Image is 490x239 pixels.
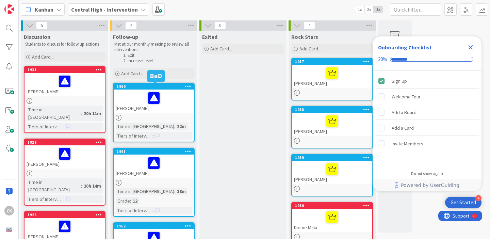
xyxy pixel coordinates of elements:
[292,161,372,184] div: [PERSON_NAME]
[214,21,226,30] span: 0
[116,207,153,214] div: Tiers of Intervention
[4,225,14,235] img: avatar
[113,83,195,142] a: 1960[PERSON_NAME]Time in [GEOGRAPHIC_DATA]:22mTiers of Intervention:
[82,182,103,190] div: 20h 14m
[392,93,421,101] div: Welcome Tour
[24,67,105,96] div: 1931[PERSON_NAME]
[116,132,153,140] div: Tiers of Intervention
[24,73,105,96] div: [PERSON_NAME]
[27,195,64,203] div: Tiers of Intervention
[131,197,139,205] div: 12
[114,148,194,178] div: 1961[PERSON_NAME]
[392,124,414,132] div: Add a Card
[175,188,187,195] div: 18m
[64,123,65,130] span: :
[82,110,103,117] div: 20h 11m
[71,6,138,13] b: Central High - Intervention
[295,203,372,208] div: 1930
[445,197,481,208] div: Open Get Started checklist, remaining modules: 4
[292,59,372,65] div: 1957
[210,46,232,52] span: Add Card...
[27,123,64,130] div: Tiers of Intervention
[292,203,372,209] div: 1930
[292,155,372,184] div: 1959[PERSON_NAME]
[35,5,53,14] span: Kanban
[24,145,105,169] div: [PERSON_NAME]
[117,149,194,154] div: 1961
[117,224,194,228] div: 1962
[114,155,194,178] div: [PERSON_NAME]
[34,3,38,8] div: 9+
[174,123,175,130] span: :
[81,110,82,117] span: :
[392,77,407,85] div: Sign Up
[24,33,50,40] span: Discussion
[130,197,131,205] span: :
[378,56,387,62] div: 20%
[174,188,175,195] span: :
[378,56,476,62] div: Checklist progress: 20%
[125,21,137,30] span: 4
[375,89,479,104] div: Welcome Tour is incomplete.
[117,84,194,89] div: 1960
[373,179,481,191] div: Footer
[25,42,104,47] p: Students to discuss for follow up actions
[27,178,81,193] div: Time in [GEOGRAPHIC_DATA]
[24,67,105,73] div: 1931
[121,70,143,77] span: Add Card...
[114,83,194,113] div: 1960[PERSON_NAME]
[373,71,481,166] div: Checklist items
[291,106,373,148] a: 1958[PERSON_NAME]
[116,123,174,130] div: Time in [GEOGRAPHIC_DATA]
[378,43,432,51] div: Onboarding Checklist
[292,113,372,136] div: [PERSON_NAME]
[292,107,372,113] div: 1958
[291,33,318,40] span: Rock Stars
[24,139,105,169] div: 1929[PERSON_NAME]
[64,195,65,203] span: :
[24,66,105,133] a: 1931[PERSON_NAME]Time in [GEOGRAPHIC_DATA]:20h 11mTiers of Intervention:
[114,90,194,113] div: [PERSON_NAME]
[116,188,174,195] div: Time in [GEOGRAPHIC_DATA]
[36,21,48,30] span: 5
[292,155,372,161] div: 1959
[116,197,130,205] div: Grade
[114,148,194,155] div: 1961
[299,46,321,52] span: Add Card...
[304,21,315,30] span: 4
[121,53,194,58] li: Exit
[113,33,138,40] span: Follow-up
[32,54,54,60] span: Add Card...
[28,67,105,72] div: 1931
[202,33,217,40] span: Exited
[295,155,372,160] div: 1959
[24,212,105,218] div: 1928
[24,139,105,206] a: 1929[PERSON_NAME]Time in [GEOGRAPHIC_DATA]:20h 14mTiers of Intervention:
[121,58,194,64] li: Increase Level
[4,206,14,216] div: CK
[24,139,105,145] div: 1929
[14,1,31,9] span: Support
[292,65,372,88] div: [PERSON_NAME]
[465,42,476,53] div: Close Checklist
[153,132,154,140] span: :
[150,73,162,79] h5: BaD
[295,59,372,64] div: 1957
[376,179,478,191] a: Powered by UserGuiding
[374,6,383,13] span: 3x
[291,58,373,100] a: 1957[PERSON_NAME]
[401,181,459,189] span: Powered by UserGuiding
[451,199,476,206] div: Get Started
[28,140,105,145] div: 1929
[392,140,423,148] div: Invite Members
[113,148,195,217] a: 1961[PERSON_NAME]Time in [GEOGRAPHIC_DATA]:18mGrade:12Tiers of Intervention:
[292,59,372,88] div: 1957[PERSON_NAME]
[375,74,479,89] div: Sign Up is complete.
[28,212,105,217] div: 1928
[390,3,441,16] input: Quick Filter...
[375,136,479,151] div: Invite Members is incomplete.
[175,123,187,130] div: 22m
[355,6,364,13] span: 1x
[475,195,481,201] div: 4
[114,223,194,229] div: 1962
